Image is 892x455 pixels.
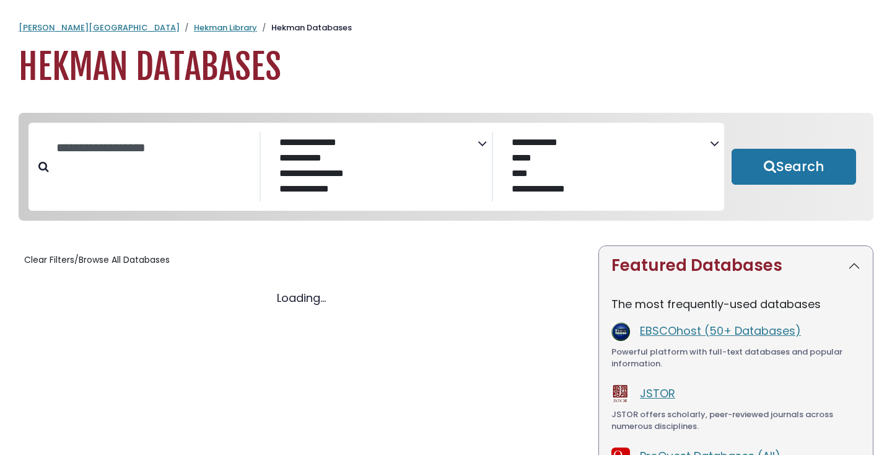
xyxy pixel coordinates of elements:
[611,409,860,433] div: JSTOR offers scholarly, peer-reviewed journals across numerous disciplines.
[271,134,478,202] select: Database Subject Filter
[611,346,860,370] div: Powerful platform with full-text databases and popular information.
[19,250,175,270] button: Clear Filters/Browse All Databases
[19,22,180,33] a: [PERSON_NAME][GEOGRAPHIC_DATA]
[194,22,257,33] a: Hekman Library
[599,246,873,285] button: Featured Databases
[49,138,260,158] input: Search database by title or keyword
[19,46,873,88] h1: Hekman Databases
[19,22,873,34] nav: breadcrumb
[640,323,801,338] a: EBSCOhost (50+ Databases)
[611,296,860,312] p: The most frequently-used databases
[19,289,584,306] div: Loading...
[503,134,710,202] select: Database Vendors Filter
[257,22,352,34] li: Hekman Databases
[732,149,856,185] button: Submit for Search Results
[19,113,873,221] nav: Search filters
[640,386,675,401] a: JSTOR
